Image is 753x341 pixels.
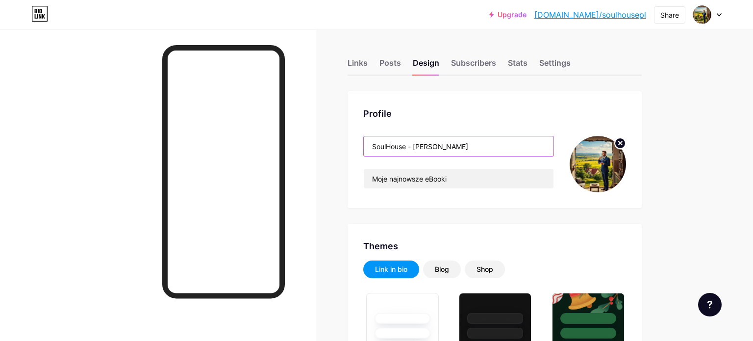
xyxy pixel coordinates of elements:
[489,11,527,19] a: Upgrade
[379,57,401,75] div: Posts
[348,57,368,75] div: Links
[508,57,527,75] div: Stats
[363,239,626,253] div: Themes
[660,10,679,20] div: Share
[570,136,626,192] img: SoulHousePL
[539,57,571,75] div: Settings
[693,5,711,24] img: SoulHousePL
[534,9,646,21] a: [DOMAIN_NAME]/soulhousepl
[375,264,407,274] div: Link in bio
[477,264,493,274] div: Shop
[364,136,553,156] input: Name
[451,57,496,75] div: Subscribers
[413,57,439,75] div: Design
[364,169,553,188] input: Bio
[435,264,449,274] div: Blog
[363,107,626,120] div: Profile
